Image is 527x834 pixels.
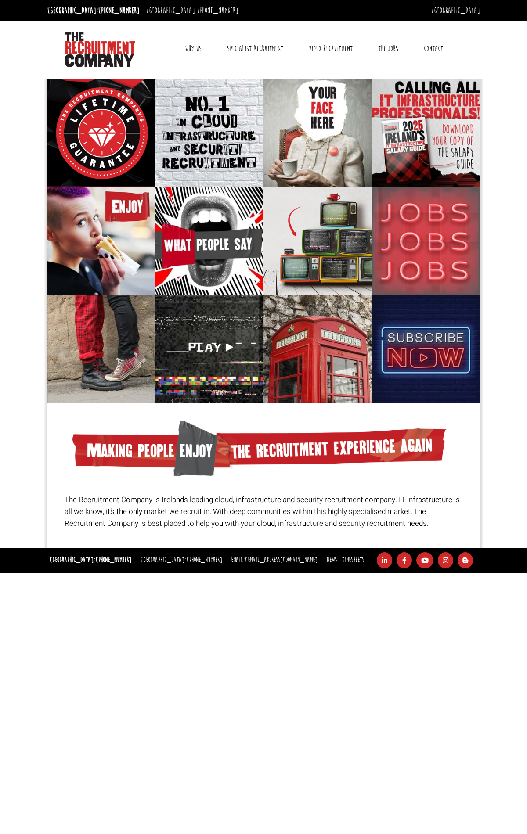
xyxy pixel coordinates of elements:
a: News [327,556,337,564]
li: Email: [229,554,320,567]
li: [GEOGRAPHIC_DATA]: [45,4,142,18]
a: [PHONE_NUMBER] [187,556,222,564]
a: [PHONE_NUMBER] [197,6,238,15]
img: The Recruitment Company [65,32,135,67]
a: [PHONE_NUMBER] [98,6,140,15]
a: Video Recruitment [302,38,359,60]
strong: [GEOGRAPHIC_DATA]: [50,556,131,564]
a: Timesheets [342,556,364,564]
a: [GEOGRAPHIC_DATA] [431,6,480,15]
a: Why Us [178,38,208,60]
li: [GEOGRAPHIC_DATA]: [144,4,241,18]
img: Making People Enjoy The Recruitment Experiance again [72,421,447,476]
a: Specialist Recruitment [220,38,290,60]
p: The Recruitment Company is Irelands leading cloud, infrastructure and security recruitment compan... [65,494,462,530]
a: [EMAIL_ADDRESS][DOMAIN_NAME] [245,556,318,564]
a: [PHONE_NUMBER] [96,556,131,564]
a: Contact [417,38,450,60]
a: The Jobs [372,38,405,60]
li: [GEOGRAPHIC_DATA]: [138,554,224,567]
